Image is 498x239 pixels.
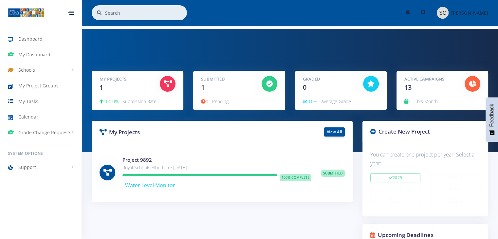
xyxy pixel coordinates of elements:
[18,164,36,171] span: Support
[18,35,43,42] span: Dashboard
[303,76,353,83] h5: Graded
[321,170,345,177] span: Submitted
[370,173,420,182] button: 2025
[303,83,306,92] span: 0
[18,129,71,136] span: Grade Change Requests
[105,5,187,20] input: Search
[303,98,317,104] span: 0.0%
[18,113,38,120] span: Calendar
[430,185,480,194] button: 2022
[18,82,59,89] span: My Project Groups
[201,83,205,92] span: 1
[321,98,351,104] span: Average Grade
[430,197,480,206] button: 2020
[201,76,251,83] h5: Submitted
[122,164,311,172] p: Royal Schools Alberton • [DATE]
[415,98,438,104] span: This Month
[122,98,157,104] span: Submission Rate
[100,98,119,104] span: 100.0%
[201,98,208,104] span: 0
[125,182,175,189] span: Water Level Monitor
[324,127,345,137] a: View All
[489,104,495,127] span: Feedback
[432,6,488,20] a: Image placeholder [PERSON_NAME]
[122,156,152,163] a: Project 9892
[486,97,498,142] button: Feedback - Show survey
[404,76,455,83] h5: Active Campaigns
[280,174,311,181] span: 100% Complete
[430,173,480,182] button: 2024
[100,83,103,92] span: 1
[18,51,50,58] span: My Dashboard
[8,151,74,156] h6: System Options
[212,98,229,104] span: Pending
[370,197,420,206] button: 2021
[18,98,38,105] span: My Tasks
[404,83,412,92] span: 13
[370,185,420,194] button: 2023
[18,66,35,73] span: Schools
[100,128,217,137] h3: My Projects
[8,8,45,18] img: ...
[100,76,150,83] h5: My Projects
[404,98,411,104] span: 1
[437,7,449,19] img: Image placeholder
[451,10,488,16] span: [PERSON_NAME]
[370,150,480,168] p: You can create one project per year. Select a year:
[370,127,480,136] h3: Create New Project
